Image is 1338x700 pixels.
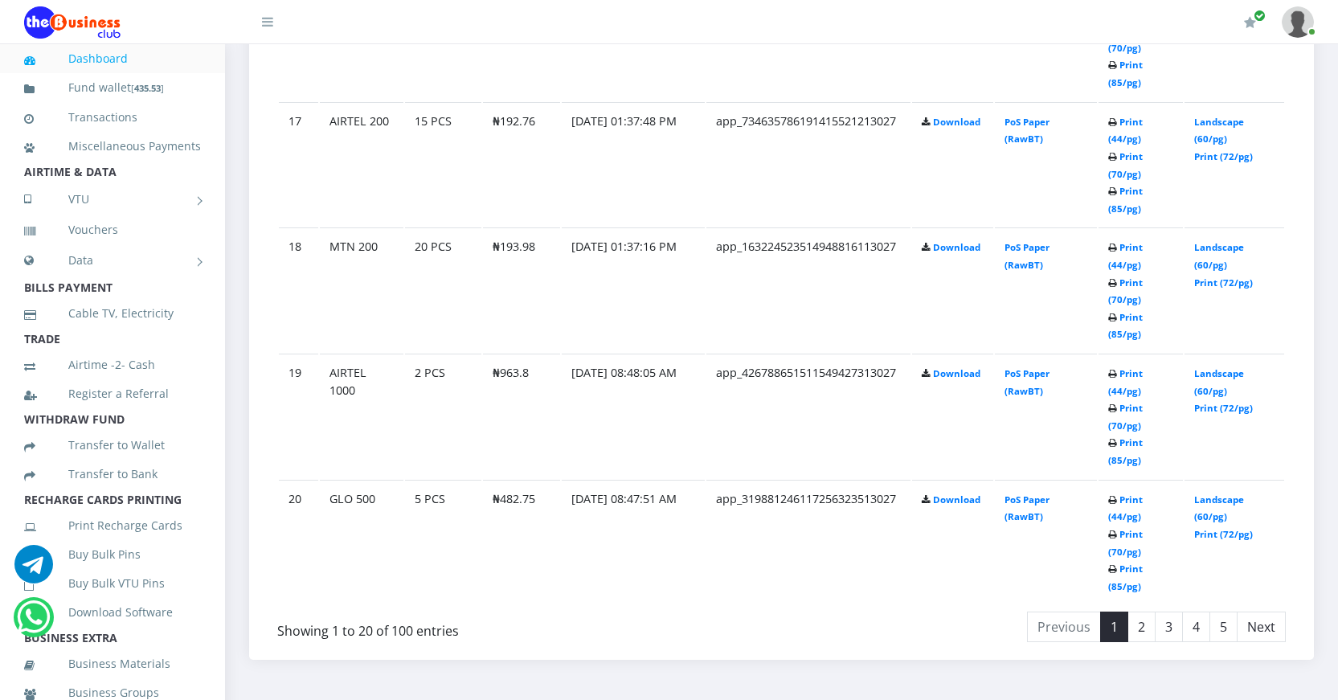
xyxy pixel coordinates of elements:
a: Print Recharge Cards [24,507,201,544]
a: Download [933,116,980,128]
td: ₦192.76 [483,102,560,227]
a: Print (85/pg) [1108,59,1143,88]
td: 5 PCS [405,480,481,604]
a: Print (70/pg) [1108,276,1143,306]
td: [DATE] 08:48:05 AM [562,354,706,478]
a: Next [1237,612,1286,642]
a: Landscape (60/pg) [1194,116,1244,145]
a: Print (44/pg) [1108,116,1143,145]
a: Print (72/pg) [1194,402,1253,414]
a: Print (44/pg) [1108,493,1143,523]
td: 15 PCS [405,102,481,227]
a: Register a Referral [24,375,201,412]
a: Print (70/pg) [1108,150,1143,180]
a: Vouchers [24,211,201,248]
a: Print (72/pg) [1194,276,1253,289]
a: Business Materials [24,645,201,682]
td: [DATE] 01:37:16 PM [562,227,706,352]
a: Landscape (60/pg) [1194,241,1244,271]
td: [DATE] 08:47:51 AM [562,480,706,604]
td: 20 PCS [405,227,481,352]
a: Print (85/pg) [1108,311,1143,341]
a: Download [933,493,980,506]
td: GLO 500 [320,480,403,604]
td: ₦963.8 [483,354,560,478]
a: 5 [1209,612,1238,642]
td: ₦482.75 [483,480,560,604]
img: User [1282,6,1314,38]
i: Renew/Upgrade Subscription [1244,16,1256,29]
a: VTU [24,179,201,219]
a: Print (44/pg) [1108,367,1143,397]
img: Logo [24,6,121,39]
a: Landscape (60/pg) [1194,367,1244,397]
a: Landscape (60/pg) [1194,493,1244,523]
a: 3 [1155,612,1183,642]
td: AIRTEL 1000 [320,354,403,478]
a: Print (70/pg) [1108,402,1143,432]
a: Print (72/pg) [1194,528,1253,540]
a: Dashboard [24,40,201,77]
a: PoS Paper (RawBT) [1005,493,1050,523]
small: [ ] [131,82,164,94]
td: 17 [279,102,318,227]
a: Download [933,241,980,253]
a: Print (70/pg) [1108,528,1143,558]
td: 18 [279,227,318,352]
a: Buy Bulk VTU Pins [24,565,201,602]
a: Cable TV, Electricity [24,295,201,332]
a: PoS Paper (RawBT) [1005,367,1050,397]
td: [DATE] 01:37:48 PM [562,102,706,227]
a: Buy Bulk Pins [24,536,201,573]
a: Chat for support [17,610,50,637]
a: 2 [1127,612,1156,642]
td: app_319881246117256323513027 [706,480,910,604]
a: Print (85/pg) [1108,563,1143,592]
td: 20 [279,480,318,604]
td: AIRTEL 200 [320,102,403,227]
a: Transactions [24,99,201,136]
a: Fund wallet[435.53] [24,69,201,107]
a: 4 [1182,612,1210,642]
td: ₦193.98 [483,227,560,352]
td: app_426788651511549427313027 [706,354,910,478]
span: Renew/Upgrade Subscription [1254,10,1266,22]
a: Print (70/pg) [1108,24,1143,54]
a: Print (44/pg) [1108,241,1143,271]
div: Showing 1 to 20 of 100 entries [277,610,685,641]
a: Chat for support [14,557,53,583]
a: Data [24,240,201,280]
a: 1 [1100,612,1128,642]
a: Miscellaneous Payments [24,128,201,165]
b: 435.53 [134,82,161,94]
a: Print (72/pg) [1194,150,1253,162]
td: MTN 200 [320,227,403,352]
a: PoS Paper (RawBT) [1005,116,1050,145]
a: Download Software [24,594,201,631]
td: 19 [279,354,318,478]
a: Download [933,367,980,379]
a: Print (85/pg) [1108,436,1143,466]
a: Print (85/pg) [1108,185,1143,215]
a: Transfer to Bank [24,456,201,493]
td: 2 PCS [405,354,481,478]
td: app_163224523514948816113027 [706,227,910,352]
td: app_734635786191415521213027 [706,102,910,227]
a: Transfer to Wallet [24,427,201,464]
a: Airtime -2- Cash [24,346,201,383]
a: PoS Paper (RawBT) [1005,241,1050,271]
